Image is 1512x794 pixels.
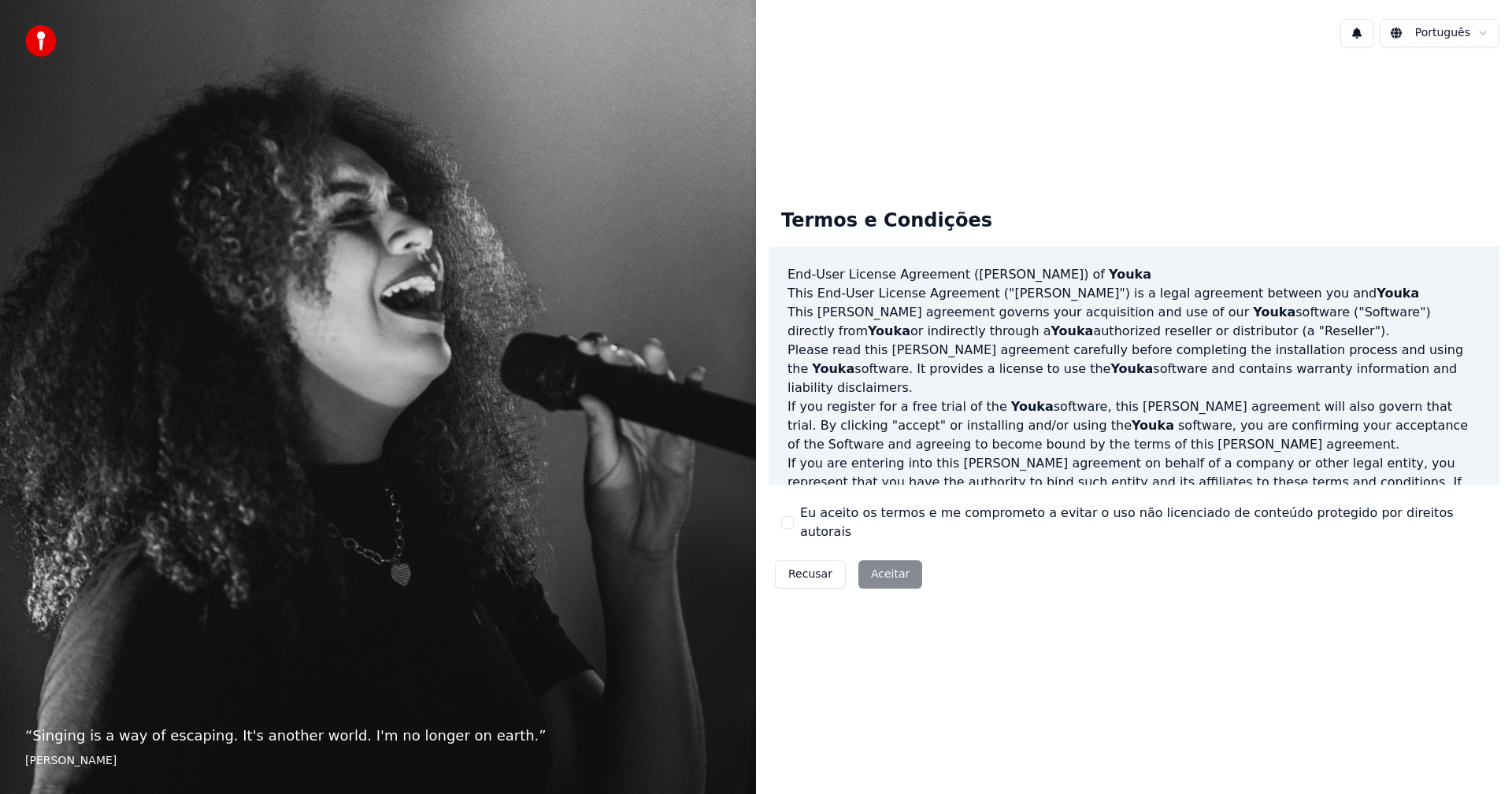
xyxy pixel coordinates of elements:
[1253,305,1295,319] span: Youka
[1377,286,1419,301] span: Youka
[1109,267,1151,282] span: Youka
[868,323,910,338] span: Youka
[25,25,57,57] img: youka
[1110,361,1153,376] span: Youka
[775,560,846,589] button: Recusar
[25,753,731,769] footer: [PERSON_NAME]
[787,397,1480,454] p: If you register for a free trial of the software, this [PERSON_NAME] agreement will also govern t...
[769,196,1005,246] div: Termos e Condições
[787,303,1480,341] p: This [PERSON_NAME] agreement governs your acquisition and use of our software ("Software") direct...
[800,504,1487,541] label: Eu aceito os termos e me comprometo a evitar o uso não licenciado de conteúdo protegido por direi...
[25,725,731,747] p: “ Singing is a way of escaping. It's another world. I'm no longer on earth. ”
[787,284,1480,303] p: This End-User License Agreement ("[PERSON_NAME]") is a legal agreement between you and
[1132,418,1174,433] span: Youka
[1051,323,1093,338] span: Youka
[1011,399,1054,414] span: Youka
[812,361,854,376] span: Youka
[787,454,1480,530] p: If you are entering into this [PERSON_NAME] agreement on behalf of a company or other legal entit...
[787,341,1480,397] p: Please read this [PERSON_NAME] agreement carefully before completing the installation process and...
[787,265,1480,284] h3: End-User License Agreement ([PERSON_NAME]) of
